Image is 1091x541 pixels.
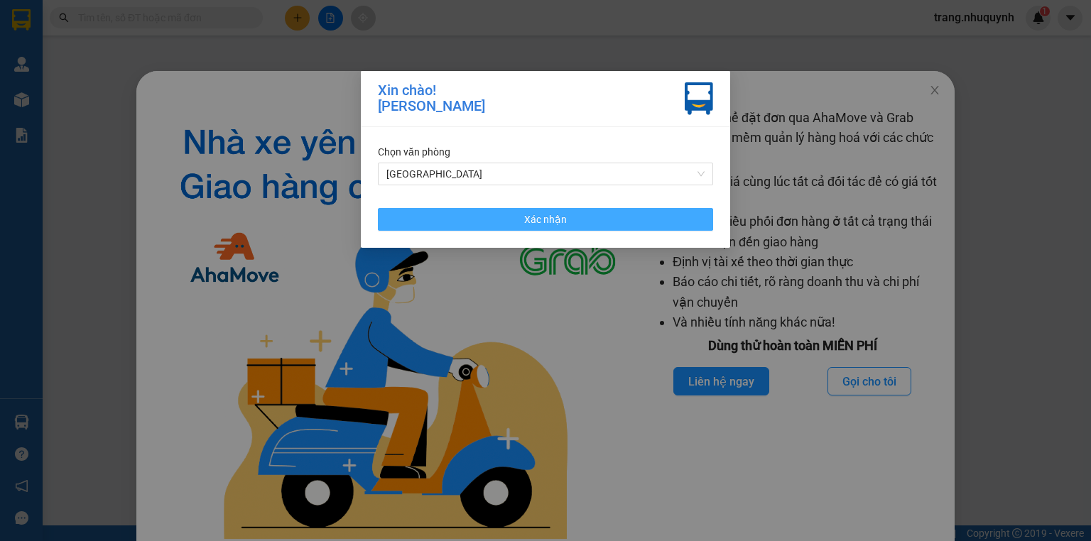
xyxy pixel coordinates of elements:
div: Xin chào! [PERSON_NAME] [378,82,485,115]
span: Sài Gòn [386,163,705,185]
div: Chọn văn phòng [378,144,713,160]
button: Xác nhận [378,208,713,231]
span: Xác nhận [524,212,567,227]
img: vxr-icon [685,82,713,115]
